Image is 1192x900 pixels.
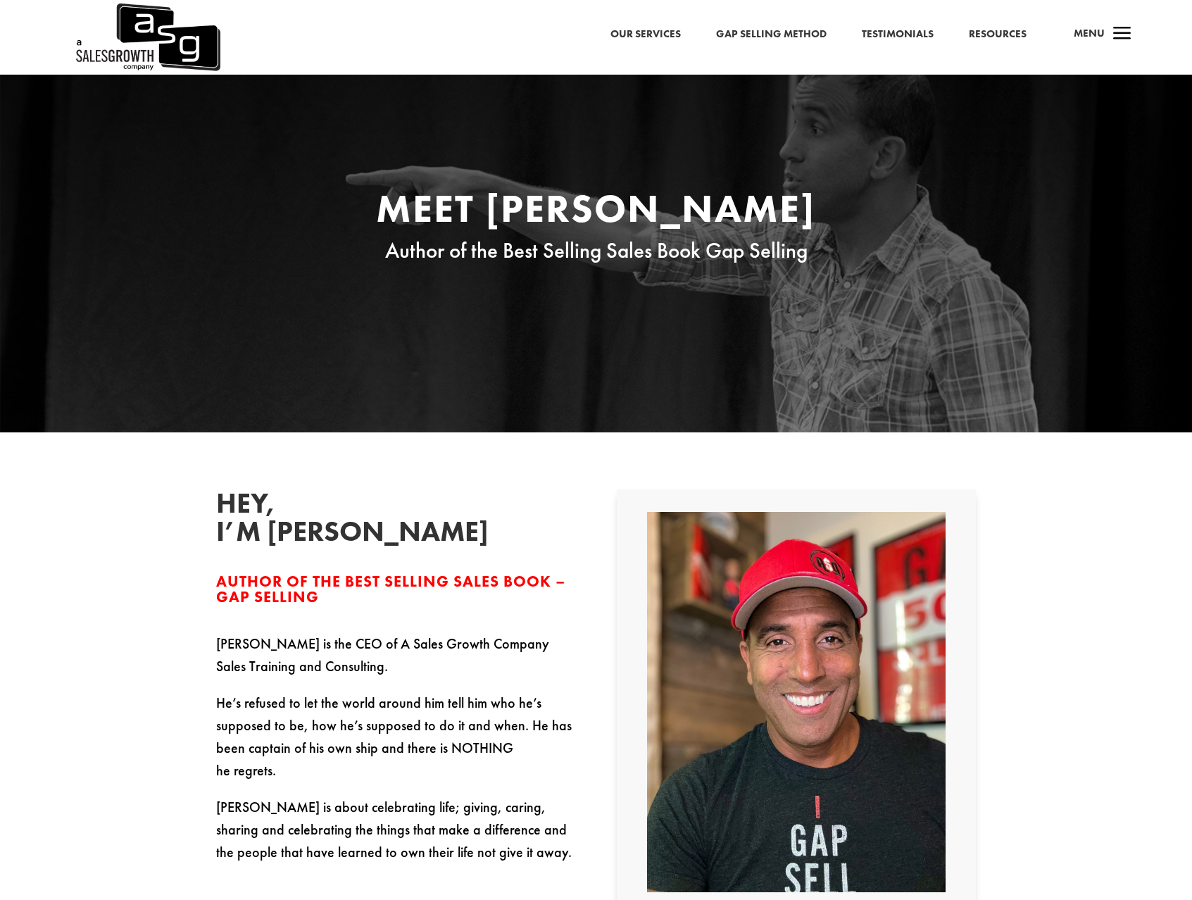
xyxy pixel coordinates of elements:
p: [PERSON_NAME] is the CEO of A Sales Growth Company Sales Training and Consulting. [216,632,575,692]
span: Menu [1074,26,1105,40]
a: Testimonials [862,25,934,44]
p: He’s refused to let the world around him tell him who he’s supposed to be, how he’s supposed to d... [216,692,575,796]
a: Resources [969,25,1027,44]
h1: Meet [PERSON_NAME] [329,189,864,235]
a: Gap Selling Method [716,25,827,44]
span: Author of the Best Selling Sales Book Gap Selling [385,237,808,264]
span: a [1108,20,1136,49]
p: [PERSON_NAME] is about celebrating life; giving, caring, sharing and celebrating the things that ... [216,796,575,863]
h2: Hey, I’m [PERSON_NAME] [216,489,427,553]
span: Author of the Best Selling Sales Book – Gap Selling [216,571,565,607]
img: Headshot and Bio - Preferred Headshot [647,512,946,892]
a: Our Services [610,25,681,44]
